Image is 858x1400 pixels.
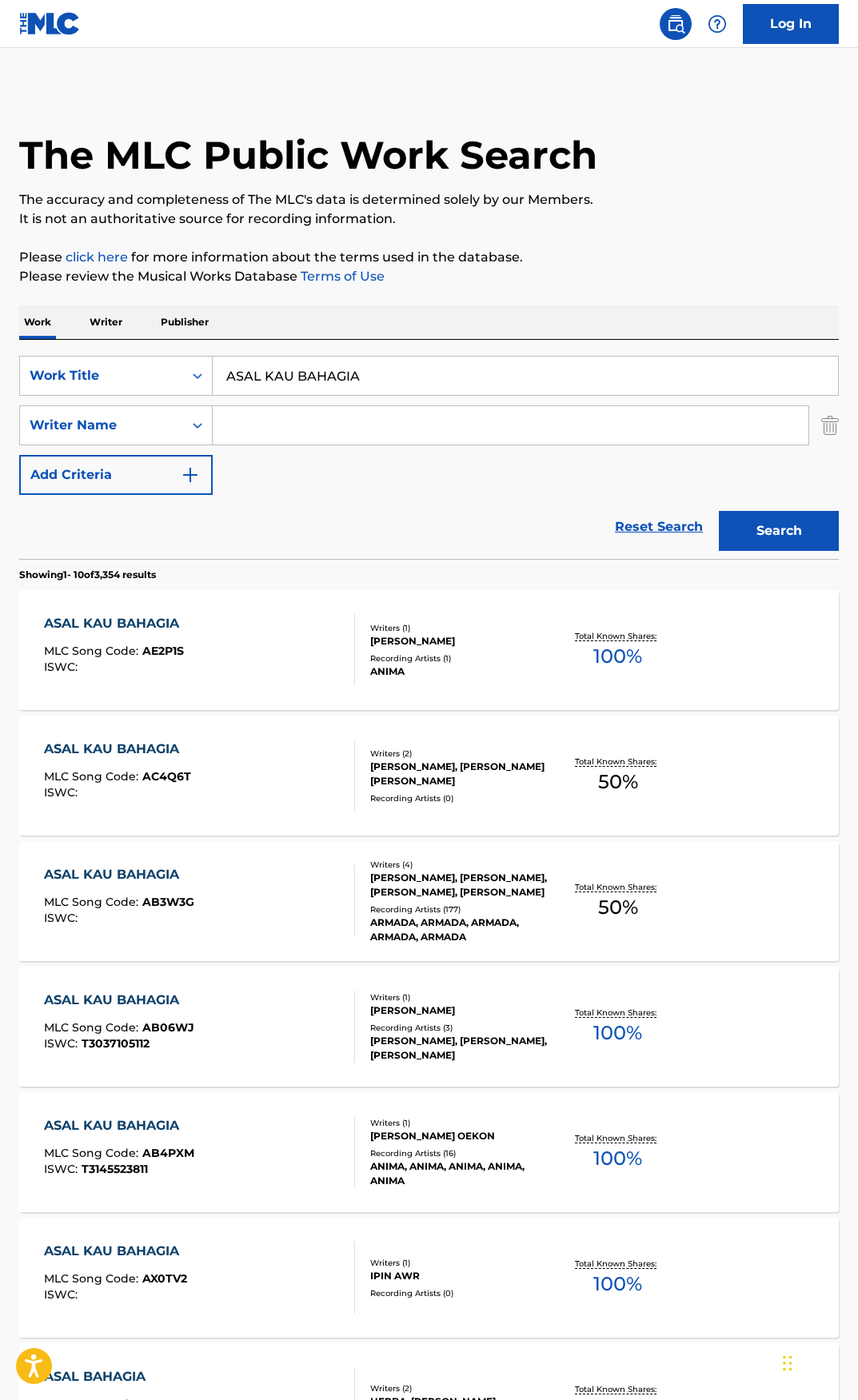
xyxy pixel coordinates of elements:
[44,1146,142,1160] span: MLC Song Code :
[370,1287,549,1299] div: Recording Artists ( 0 )
[19,568,156,582] p: Showing 1 - 10 of 3,354 results
[778,1323,858,1400] div: 채팅 위젯
[660,8,692,40] a: Public Search
[593,1019,642,1047] span: 100 %
[44,769,142,784] span: MLC Song Code :
[19,12,81,35] img: MLC Logo
[44,1287,82,1302] span: ISWC :
[19,190,839,209] p: The accuracy and completeness of The MLC's data is determined solely by our Members.
[370,1129,549,1143] div: [PERSON_NAME] OEKON
[593,1270,642,1298] span: 100 %
[19,455,213,495] button: Add Criteria
[44,1271,142,1286] span: MLC Song Code :
[370,634,549,648] div: [PERSON_NAME]
[743,4,839,44] a: Log In
[44,660,82,674] span: ISWC :
[708,14,727,34] img: help
[370,1034,549,1063] div: [PERSON_NAME], [PERSON_NAME], [PERSON_NAME]
[575,756,660,768] p: Total Known Shares:
[575,1258,660,1270] p: Total Known Shares:
[370,1159,549,1188] div: ANIMA, ANIMA, ANIMA, ANIMA, ANIMA
[142,1271,187,1286] span: AX0TV2
[142,644,184,658] span: AE2P1S
[44,1367,187,1386] div: ASAL BAHAGIA
[575,1007,660,1019] p: Total Known Shares:
[142,1146,194,1160] span: AB4PXM
[19,1092,839,1212] a: ASAL KAU BAHAGIAMLC Song Code:AB4PXMISWC:T3145523811Writers (1)[PERSON_NAME] OEKONRecording Artis...
[19,131,597,179] h1: The MLC Public Work Search
[156,305,214,339] p: Publisher
[370,622,549,634] div: Writers ( 1 )
[44,1036,82,1051] span: ISWC :
[593,642,642,671] span: 100 %
[701,8,733,40] div: Help
[370,903,549,915] div: Recording Artists ( 177 )
[370,1382,549,1394] div: Writers ( 2 )
[370,792,549,804] div: Recording Artists ( 0 )
[85,305,127,339] p: Writer
[19,248,839,267] p: Please for more information about the terms used in the database.
[370,748,549,760] div: Writers ( 2 )
[778,1323,858,1400] iframe: Chat Widget
[82,1036,150,1051] span: T3037105112
[575,1132,660,1144] p: Total Known Shares:
[66,249,128,265] a: click here
[19,967,839,1087] a: ASAL KAU BAHAGIAMLC Song Code:AB06WJISWC:T3037105112Writers (1)[PERSON_NAME]Recording Artists (3)...
[370,915,549,944] div: ARMADA, ARMADA, ARMADA, ARMADA, ARMADA
[575,1383,660,1395] p: Total Known Shares:
[19,1218,839,1338] a: ASAL KAU BAHAGIAMLC Song Code:AX0TV2ISWC:Writers (1)IPIN AWRRecording Artists (0)Total Known Shar...
[666,14,685,34] img: search
[370,871,549,899] div: [PERSON_NAME], [PERSON_NAME], [PERSON_NAME], [PERSON_NAME]
[19,716,839,836] a: ASAL KAU BAHAGIAMLC Song Code:AC4Q6TISWC:Writers (2)[PERSON_NAME], [PERSON_NAME] [PERSON_NAME]Rec...
[44,865,194,884] div: ASAL KAU BAHAGIA
[575,630,660,642] p: Total Known Shares:
[19,590,839,710] a: ASAL KAU BAHAGIAMLC Song Code:AE2P1SISWC:Writers (1)[PERSON_NAME]Recording Artists (1)ANIMATotal ...
[370,1117,549,1129] div: Writers ( 1 )
[19,305,56,339] p: Work
[370,859,549,871] div: Writers ( 4 )
[370,1147,549,1159] div: Recording Artists ( 16 )
[142,895,194,909] span: AB3W3G
[142,1020,194,1035] span: AB06WJ
[783,1339,792,1387] div: 드래그
[370,652,549,664] div: Recording Artists ( 1 )
[370,760,549,788] div: [PERSON_NAME], [PERSON_NAME] [PERSON_NAME]
[44,1020,142,1035] span: MLC Song Code :
[598,893,638,922] span: 50 %
[821,405,839,445] img: Delete Criterion
[181,465,200,485] img: 9d2ae6d4665cec9f34b9.svg
[370,991,549,1003] div: Writers ( 1 )
[44,895,142,909] span: MLC Song Code :
[593,1144,642,1173] span: 100 %
[297,269,385,284] a: Terms of Use
[142,769,191,784] span: AC4Q6T
[607,509,711,544] a: Reset Search
[30,366,174,385] div: Work Title
[44,614,187,633] div: ASAL KAU BAHAGIA
[575,881,660,893] p: Total Known Shares:
[44,1242,187,1261] div: ASAL KAU BAHAGIA
[44,911,82,925] span: ISWC :
[19,209,839,229] p: It is not an authoritative source for recording information.
[30,416,174,435] div: Writer Name
[719,511,839,551] button: Search
[82,1162,148,1176] span: T3145523811
[370,1022,549,1034] div: Recording Artists ( 3 )
[44,1116,194,1135] div: ASAL KAU BAHAGIA
[370,664,549,679] div: ANIMA
[598,768,638,796] span: 50 %
[370,1269,549,1283] div: IPIN AWR
[370,1257,549,1269] div: Writers ( 1 )
[370,1003,549,1018] div: [PERSON_NAME]
[44,785,82,800] span: ISWC :
[44,740,191,759] div: ASAL KAU BAHAGIA
[19,267,839,286] p: Please review the Musical Works Database
[44,644,142,658] span: MLC Song Code :
[19,841,839,961] a: ASAL KAU BAHAGIAMLC Song Code:AB3W3GISWC:Writers (4)[PERSON_NAME], [PERSON_NAME], [PERSON_NAME], ...
[19,356,839,559] form: Search Form
[44,1162,82,1176] span: ISWC :
[44,991,194,1010] div: ASAL KAU BAHAGIA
